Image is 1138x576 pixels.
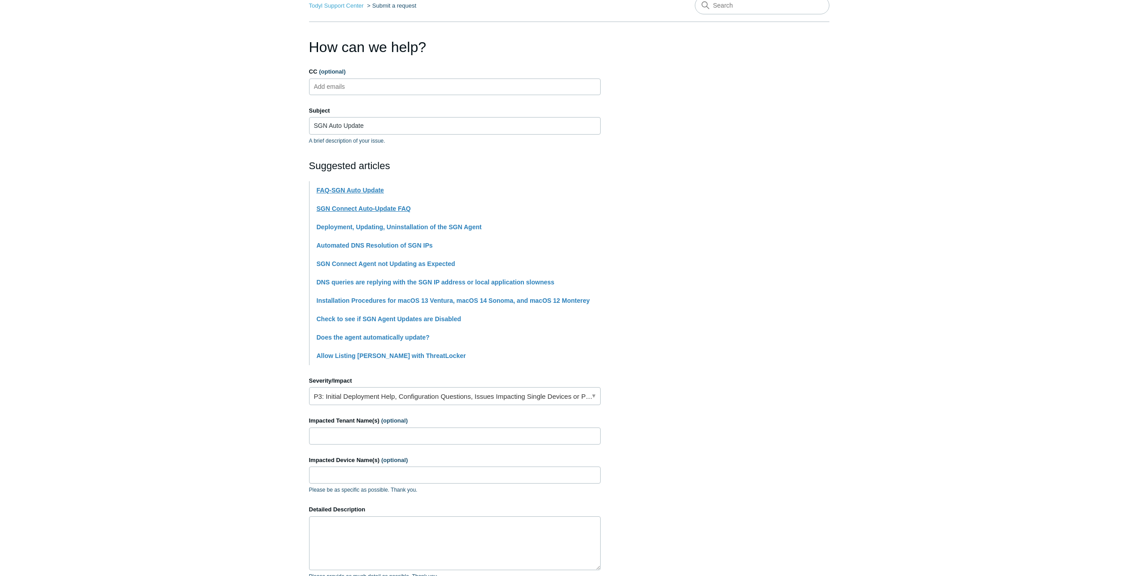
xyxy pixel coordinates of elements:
label: Impacted Tenant Name(s) [309,416,601,425]
h1: How can we help? [309,36,601,58]
a: DNS queries are replying with the SGN IP address or local application slowness [317,279,554,286]
a: Does the agent automatically update? [317,334,430,341]
a: FAQ-SGN Auto Update [317,187,384,194]
a: P3: Initial Deployment Help, Configuration Questions, Issues Impacting Single Devices or Past Out... [309,387,601,405]
label: CC [309,67,601,76]
a: Check to see if SGN Agent Updates are Disabled [317,315,461,323]
a: SGN Connect Agent not Updating as Expected [317,260,455,267]
p: A brief description of your issue. [309,137,601,145]
a: Deployment, Updating, Uninstallation of the SGN Agent [317,223,482,231]
a: Automated DNS Resolution of SGN IPs [317,242,433,249]
a: Installation Procedures for macOS 13 Ventura, macOS 14 Sonoma, and macOS 12 Monterey [317,297,590,304]
input: Add emails [310,80,364,93]
label: Impacted Device Name(s) [309,456,601,465]
li: Todyl Support Center [309,2,366,9]
label: Severity/Impact [309,376,601,385]
h2: Suggested articles [309,158,601,173]
span: (optional) [381,417,408,424]
label: Subject [309,106,601,115]
a: Todyl Support Center [309,2,364,9]
a: SGN Connect Auto-Update FAQ [317,205,411,212]
span: (optional) [381,457,408,463]
label: Detailed Description [309,505,601,514]
p: Please be as specific as possible. Thank you. [309,486,601,494]
li: Submit a request [365,2,416,9]
span: (optional) [319,68,345,75]
a: Allow Listing [PERSON_NAME] with ThreatLocker [317,352,466,359]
